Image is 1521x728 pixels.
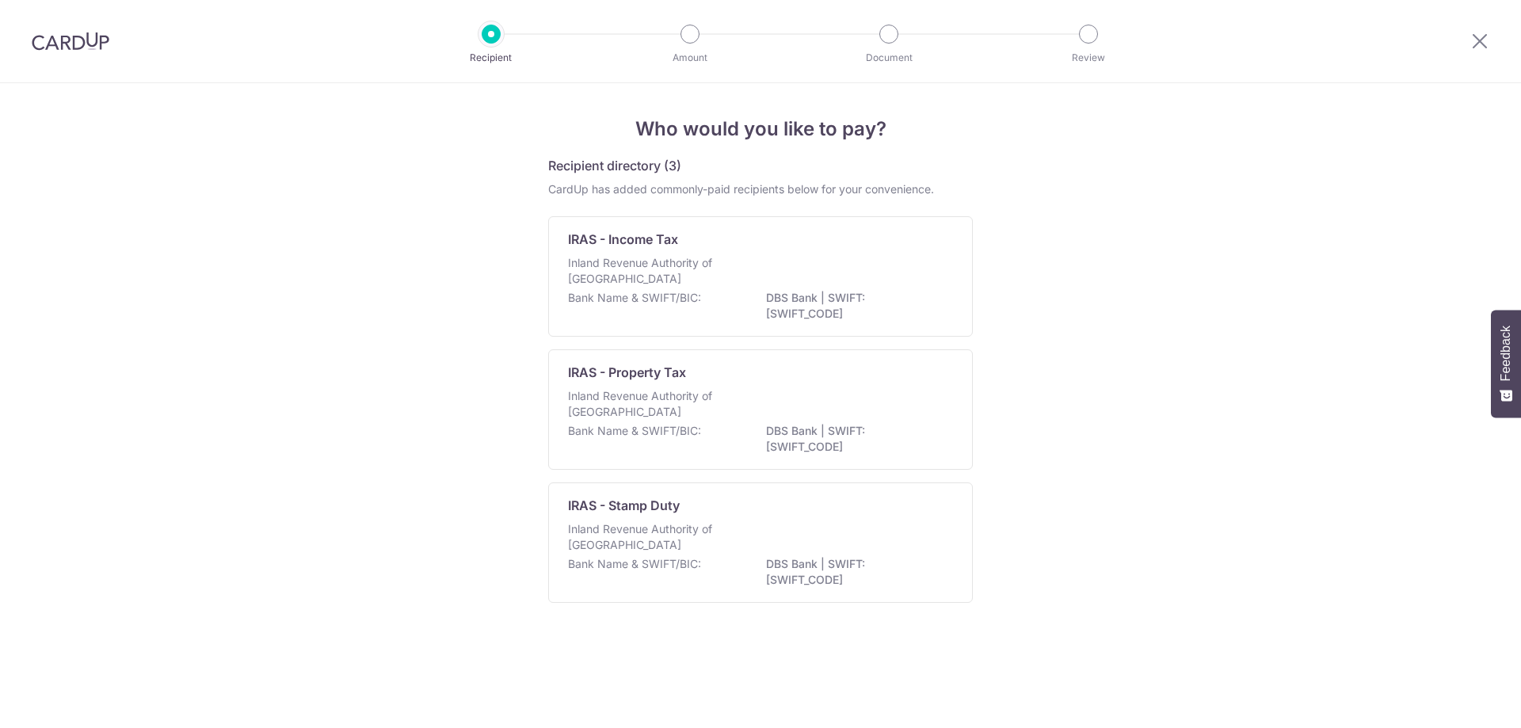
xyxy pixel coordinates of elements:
[568,521,736,553] p: Inland Revenue Authority of [GEOGRAPHIC_DATA]
[766,290,943,322] p: DBS Bank | SWIFT: [SWIFT_CODE]
[766,423,943,455] p: DBS Bank | SWIFT: [SWIFT_CODE]
[548,181,973,197] div: CardUp has added commonly-paid recipients below for your convenience.
[1499,326,1513,381] span: Feedback
[568,255,736,287] p: Inland Revenue Authority of [GEOGRAPHIC_DATA]
[1420,680,1505,720] iframe: Opens a widget where you can find more information
[568,290,701,306] p: Bank Name & SWIFT/BIC:
[568,496,680,515] p: IRAS - Stamp Duty
[830,50,947,66] p: Document
[1030,50,1147,66] p: Review
[631,50,749,66] p: Amount
[766,556,943,588] p: DBS Bank | SWIFT: [SWIFT_CODE]
[568,388,736,420] p: Inland Revenue Authority of [GEOGRAPHIC_DATA]
[433,50,550,66] p: Recipient
[568,556,701,572] p: Bank Name & SWIFT/BIC:
[568,363,686,382] p: IRAS - Property Tax
[548,156,681,175] h5: Recipient directory (3)
[1491,310,1521,417] button: Feedback - Show survey
[568,423,701,439] p: Bank Name & SWIFT/BIC:
[568,230,678,249] p: IRAS - Income Tax
[32,32,109,51] img: CardUp
[548,115,973,143] h4: Who would you like to pay?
